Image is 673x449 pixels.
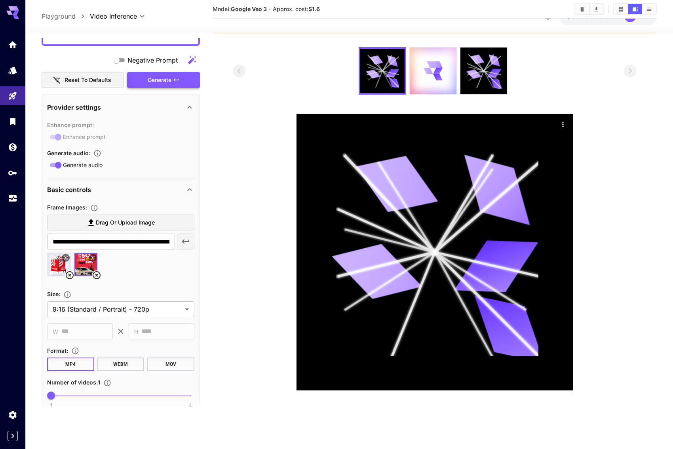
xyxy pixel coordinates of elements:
span: Generate [148,75,171,85]
button: MP4 [47,358,94,371]
div: Clear AllDownload All [574,3,604,15]
span: W [53,327,58,336]
button: WEBM [97,358,144,371]
span: Model: [213,6,267,12]
div: Home [8,40,17,49]
button: Generate [127,72,200,88]
div: Library [8,116,17,126]
button: MOV [147,358,194,371]
button: Adjust the dimensions of the generated image by specifying its width and height in pixels, or sel... [60,291,74,299]
span: credits left [590,13,618,20]
div: Provider settings [47,98,194,117]
button: Show media in list view [642,4,656,14]
p: Basic controls [47,185,91,194]
span: Video Inference [90,11,137,21]
button: Upload frame images. [87,204,101,212]
button: Reset to defaults [42,72,124,88]
span: 9:16 (Standard / Portrait) - 720p [53,304,182,314]
button: Choose the file format for the output video. [68,347,82,355]
button: Clear All [575,4,589,14]
div: Show media in grid viewShow media in video viewShow media in list view [613,3,657,15]
div: Settings [8,410,17,420]
span: Generate audio [63,161,103,169]
b: Google Veo 3 [231,6,267,12]
span: Size : [47,291,60,297]
p: Provider settings [47,103,101,112]
nav: breadcrumb [42,11,90,21]
span: Number of videos : 1 [47,379,100,386]
div: Actions [557,118,569,130]
span: Frame Images : [47,204,87,211]
span: Approx. cost: [273,6,320,12]
div: Playground [8,91,17,101]
a: Playground [42,11,76,21]
span: H [134,327,138,336]
button: Expand sidebar [8,431,18,441]
div: Wallet [8,142,17,152]
div: API Keys [8,168,17,178]
span: Negative Prompt [127,55,178,65]
span: Format : [47,347,68,354]
p: · [269,4,271,14]
button: Show media in video view [628,4,642,14]
button: Download All [589,4,603,14]
div: Models [8,65,17,75]
button: Show media in grid view [614,4,628,14]
label: Drag or upload image [47,215,194,231]
span: Generate audio : [47,150,90,156]
button: Specify how many videos to generate in a single request. Each video generation will be charged se... [100,379,114,387]
span: $102.95 [567,13,590,20]
b: $1.6 [308,6,320,12]
div: Usage [8,194,17,204]
span: Drag or upload image [96,218,155,228]
div: Basic controls [47,180,194,199]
